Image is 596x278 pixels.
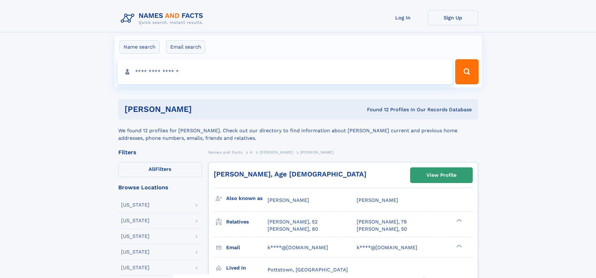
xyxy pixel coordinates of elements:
[118,59,453,84] input: search input
[357,197,398,203] span: [PERSON_NAME]
[226,193,267,204] h3: Also known as
[226,263,267,273] h3: Lived in
[250,148,253,156] a: H
[125,105,279,113] h1: [PERSON_NAME]
[455,59,478,84] button: Search Button
[121,218,150,223] div: [US_STATE]
[166,40,205,54] label: Email search
[149,166,155,172] span: All
[118,149,202,155] div: Filters
[279,106,472,113] div: Found 12 Profiles In Our Records Database
[118,10,208,27] img: Logo Names and Facts
[267,226,318,233] a: [PERSON_NAME], 80
[267,267,348,273] span: Pottstown, [GEOGRAPHIC_DATA]
[300,150,334,155] span: [PERSON_NAME]
[455,244,462,248] div: ❯
[267,197,309,203] span: [PERSON_NAME]
[455,218,462,223] div: ❯
[250,150,253,155] span: H
[118,119,478,142] div: We found 12 profiles for [PERSON_NAME]. Check out our directory to find information about [PERSON...
[120,40,160,54] label: Name search
[267,218,318,225] a: [PERSON_NAME], 52
[260,148,293,156] a: [PERSON_NAME]
[121,265,150,270] div: [US_STATE]
[226,242,267,253] h3: Email
[260,150,293,155] span: [PERSON_NAME]
[378,10,428,25] a: Log In
[118,162,202,177] label: Filters
[226,217,267,227] h3: Relatives
[121,249,150,254] div: [US_STATE]
[426,168,456,182] div: View Profile
[121,202,150,207] div: [US_STATE]
[121,234,150,239] div: [US_STATE]
[214,170,366,178] a: [PERSON_NAME], Age [DEMOGRAPHIC_DATA]
[428,10,478,25] a: Sign Up
[208,148,243,156] a: Names and Facts
[357,218,407,225] a: [PERSON_NAME], 79
[357,226,407,233] a: [PERSON_NAME], 50
[410,168,472,183] a: View Profile
[118,185,202,190] div: Browse Locations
